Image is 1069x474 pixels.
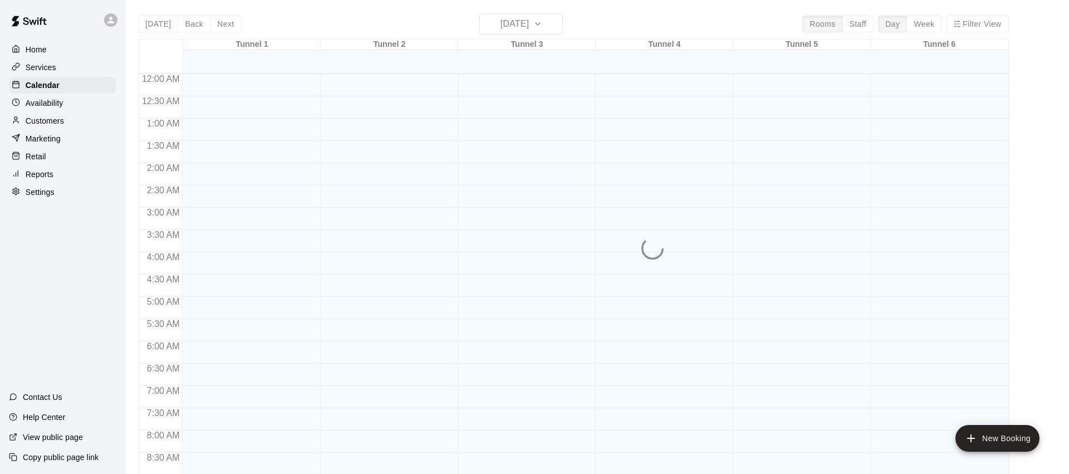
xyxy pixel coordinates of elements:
a: Settings [9,184,116,201]
span: 3:30 AM [144,230,183,240]
span: 1:00 AM [144,119,183,128]
a: Marketing [9,130,116,147]
span: 2:00 AM [144,163,183,173]
p: Availability [26,97,63,109]
div: Tunnel 3 [458,40,596,50]
div: Tunnel 5 [733,40,871,50]
a: Retail [9,148,116,165]
span: 6:00 AM [144,341,183,351]
span: 8:30 AM [144,453,183,462]
span: 8:00 AM [144,431,183,440]
span: 12:30 AM [139,96,183,106]
p: Copy public page link [23,452,99,463]
a: Reports [9,166,116,183]
span: 3:00 AM [144,208,183,217]
span: 4:00 AM [144,252,183,262]
span: 5:30 AM [144,319,183,329]
p: Marketing [26,133,61,144]
span: 12:00 AM [139,74,183,84]
span: 2:30 AM [144,185,183,195]
span: 5:00 AM [144,297,183,306]
a: Calendar [9,77,116,94]
span: 4:30 AM [144,275,183,284]
p: Services [26,62,56,73]
p: Retail [26,151,46,162]
p: View public page [23,432,83,443]
div: Tunnel 2 [321,40,458,50]
div: Tunnel 6 [871,40,1008,50]
div: Tunnel 1 [183,40,321,50]
span: 7:30 AM [144,408,183,418]
span: 1:30 AM [144,141,183,150]
p: Help Center [23,412,65,423]
button: add [955,425,1039,452]
span: 7:00 AM [144,386,183,395]
p: Customers [26,115,64,126]
p: Calendar [26,80,60,91]
p: Reports [26,169,53,180]
p: Settings [26,187,55,198]
p: Home [26,44,47,55]
a: Customers [9,113,116,129]
span: 6:30 AM [144,364,183,373]
a: Availability [9,95,116,111]
a: Services [9,59,116,76]
a: Home [9,41,116,58]
p: Contact Us [23,392,62,403]
div: Tunnel 4 [596,40,733,50]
